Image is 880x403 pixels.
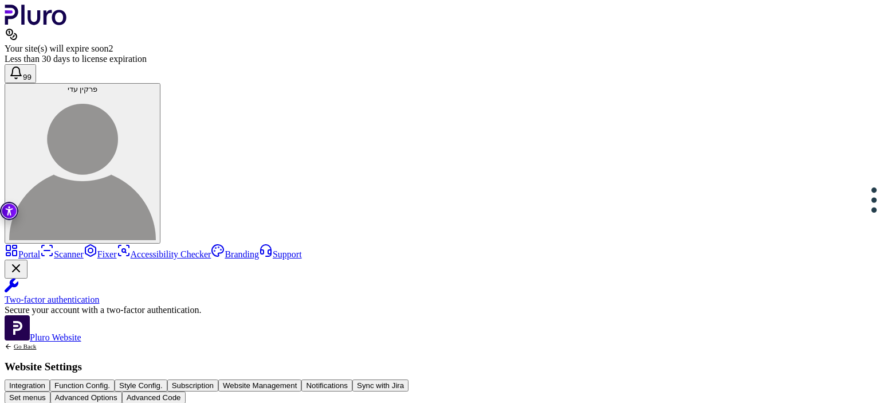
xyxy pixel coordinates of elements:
[5,279,875,305] a: Two-factor authentication
[172,381,214,390] span: Subscription
[127,393,181,402] span: Advanced Code
[5,44,875,54] div: Your site(s) will expire soon
[9,93,156,240] img: פרקין עדי
[5,54,875,64] div: Less than 30 days to license expiration
[119,381,163,390] span: Style Config.
[5,295,875,305] div: Two-factor authentication
[5,361,82,372] h1: Website Settings
[108,44,113,53] span: 2
[306,381,348,390] span: Notifications
[5,332,81,342] a: Open Pluro Website
[5,379,50,392] button: Integration
[40,249,84,259] a: Scanner
[223,381,297,390] span: Website Management
[5,64,36,83] button: Open notifications, you have 370 new notifications
[84,249,117,259] a: Fixer
[259,249,302,259] a: Support
[167,379,218,392] button: Subscription
[50,379,115,392] button: Function Config.
[5,249,40,259] a: Portal
[5,244,875,343] aside: Sidebar menu
[23,73,32,81] span: 99
[5,343,82,350] a: Back to previous screen
[115,379,167,392] button: Style Config.
[357,381,404,390] span: Sync with Jira
[5,305,875,315] div: Secure your account with a two-factor authentication.
[9,393,46,402] span: Set menus
[218,379,301,392] button: Website Management
[54,381,110,390] span: Function Config.
[117,249,211,259] a: Accessibility Checker
[68,85,98,93] span: פרקין עדי
[211,249,259,259] a: Branding
[9,381,45,390] span: Integration
[352,379,408,392] button: Sync with Jira
[5,260,27,279] button: Close Two-factor authentication notification
[5,17,67,27] a: Logo
[301,379,352,392] button: Notifications
[5,83,160,244] button: פרקין עדיפרקין עדי
[55,393,117,402] span: Advanced Options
